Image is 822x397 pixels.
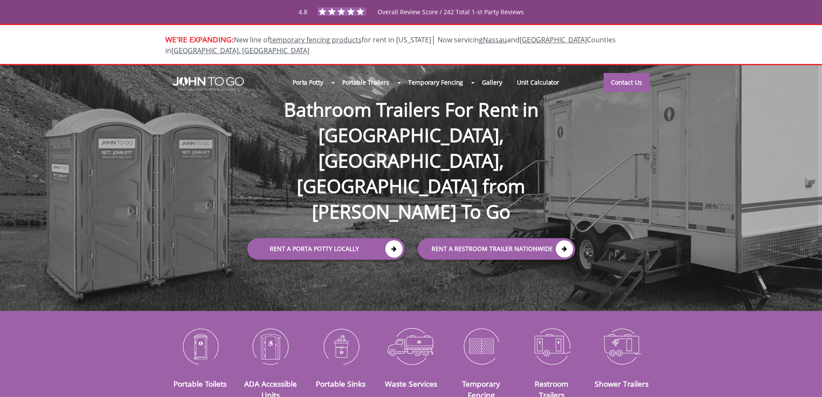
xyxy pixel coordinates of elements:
[593,324,651,368] img: Shower-Trailers-icon_N.png
[385,378,437,389] a: Waste Services
[299,8,307,16] span: 4.8
[520,35,587,44] a: [GEOGRAPHIC_DATA]
[510,73,567,92] a: Unit Calculator
[165,35,616,55] span: New line of for rent in [US_STATE]
[165,35,616,55] span: Now servicing and Counties in
[316,378,365,389] a: Portable Sinks
[401,73,470,92] a: Temporary Fencing
[483,35,507,44] a: Nassau
[172,324,229,368] img: Portable-Toilets-icon_N.png
[431,33,436,45] span: |
[475,73,509,92] a: Gallery
[335,73,397,92] a: Portable Trailers
[595,378,649,389] a: Shower Trailers
[312,324,369,368] img: Portable-Sinks-icon_N.png
[523,324,580,368] img: Restroom-Trailers-icon_N.png
[242,324,299,368] img: ADA-Accessible-Units-icon_N.png
[171,46,309,55] a: [GEOGRAPHIC_DATA], [GEOGRAPHIC_DATA]
[418,238,575,260] a: rent a RESTROOM TRAILER Nationwide
[247,238,405,260] a: Rent a Porta Potty Locally
[453,324,510,368] img: Temporary-Fencing-cion_N.png
[173,77,244,91] img: JOHN to go
[378,8,524,33] span: Overall Review Score / 242 Total 1-st Party Reviews
[285,73,331,92] a: Porta Potty
[165,34,234,44] span: WE'RE EXPANDING:
[173,378,227,389] a: Portable Toilets
[604,73,649,92] a: Contact Us
[239,69,584,225] h1: Bathroom Trailers For Rent in [GEOGRAPHIC_DATA], [GEOGRAPHIC_DATA], [GEOGRAPHIC_DATA] from [PERSO...
[270,35,362,44] a: temporary fencing products
[382,324,440,368] img: Waste-Services-icon_N.png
